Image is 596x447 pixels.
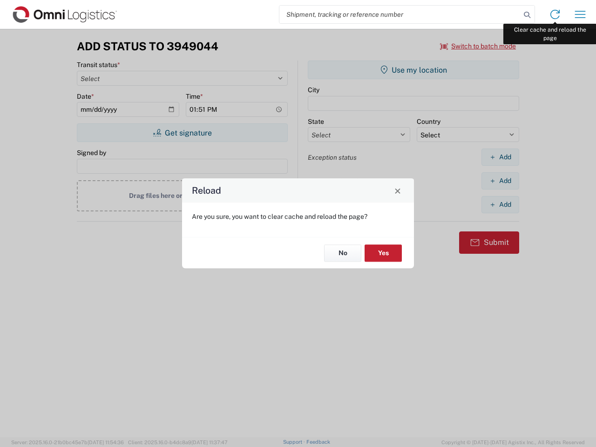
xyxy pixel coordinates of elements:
button: Yes [365,244,402,262]
input: Shipment, tracking or reference number [279,6,521,23]
button: Close [391,184,404,197]
p: Are you sure, you want to clear cache and reload the page? [192,212,404,221]
h4: Reload [192,184,221,197]
button: No [324,244,361,262]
